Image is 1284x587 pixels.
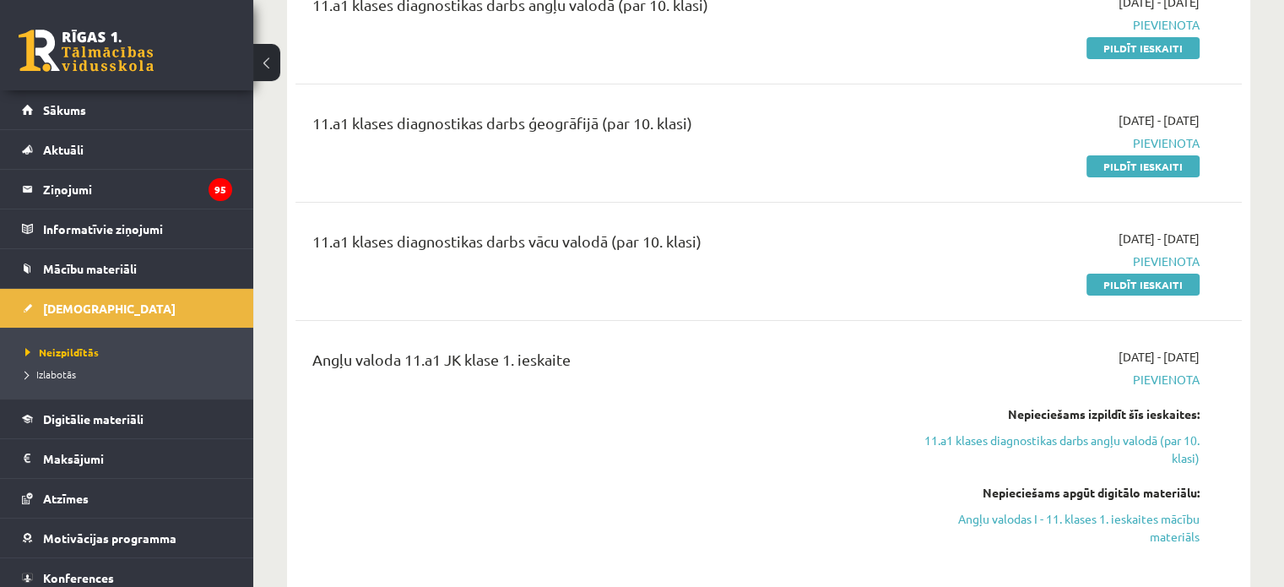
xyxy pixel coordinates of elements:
[25,367,76,381] span: Izlabotās
[1086,37,1200,59] a: Pildīt ieskaiti
[921,405,1200,423] div: Nepieciešams izpildīt šīs ieskaites:
[25,367,236,382] a: Izlabotās
[921,432,1200,467] a: 11.a1 klases diagnostikas darbs angļu valodā (par 10. klasi)
[22,439,232,478] a: Maksājumi
[43,142,84,157] span: Aktuāli
[43,439,232,478] legend: Maksājumi
[22,130,232,169] a: Aktuāli
[312,111,896,143] div: 11.a1 klases diagnostikas darbs ģeogrāfijā (par 10. klasi)
[209,178,232,201] i: 95
[43,301,176,316] span: [DEMOGRAPHIC_DATA]
[921,253,1200,270] span: Pievienota
[22,399,232,438] a: Digitālie materiāli
[22,90,232,129] a: Sākums
[22,249,232,288] a: Mācību materiāli
[1119,230,1200,247] span: [DATE] - [DATE]
[43,102,86,117] span: Sākums
[43,261,137,276] span: Mācību materiāli
[921,16,1200,34] span: Pievienota
[43,530,176,546] span: Motivācijas programma
[1119,111,1200,129] span: [DATE] - [DATE]
[22,209,232,248] a: Informatīvie ziņojumi
[1119,348,1200,366] span: [DATE] - [DATE]
[921,484,1200,502] div: Nepieciešams apgūt digitālo materiālu:
[25,345,99,359] span: Neizpildītās
[43,570,114,585] span: Konferences
[19,30,154,72] a: Rīgas 1. Tālmācības vidusskola
[22,479,232,518] a: Atzīmes
[312,230,896,261] div: 11.a1 klases diagnostikas darbs vācu valodā (par 10. klasi)
[921,510,1200,546] a: Angļu valodas I - 11. klases 1. ieskaites mācību materiāls
[921,134,1200,152] span: Pievienota
[43,209,232,248] legend: Informatīvie ziņojumi
[43,170,232,209] legend: Ziņojumi
[312,348,896,379] div: Angļu valoda 11.a1 JK klase 1. ieskaite
[921,371,1200,389] span: Pievienota
[43,491,89,506] span: Atzīmes
[43,411,144,427] span: Digitālie materiāli
[22,519,232,557] a: Motivācijas programma
[22,170,232,209] a: Ziņojumi95
[22,289,232,328] a: [DEMOGRAPHIC_DATA]
[25,345,236,360] a: Neizpildītās
[1086,274,1200,296] a: Pildīt ieskaiti
[1086,155,1200,177] a: Pildīt ieskaiti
